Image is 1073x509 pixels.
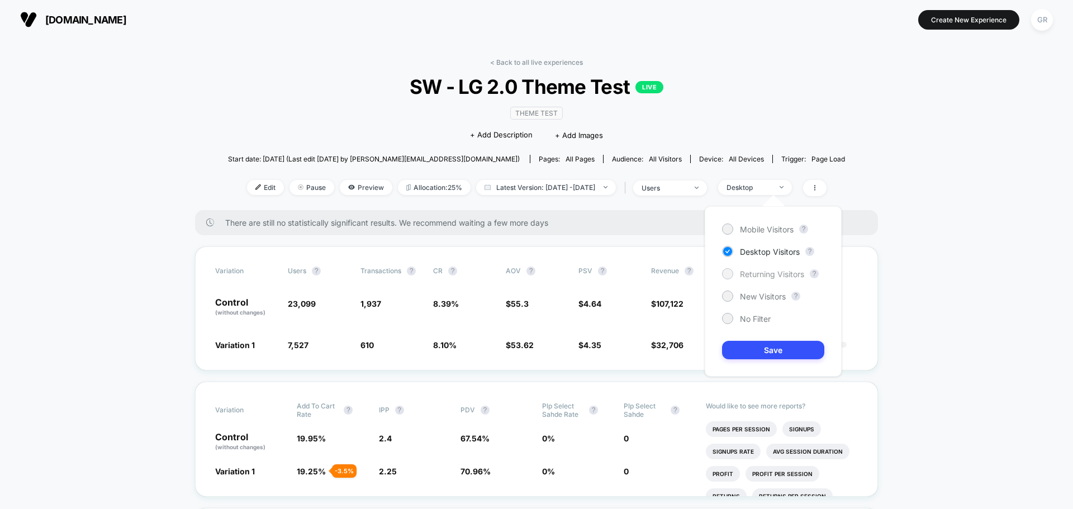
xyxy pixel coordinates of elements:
[511,340,534,350] span: 53.62
[481,406,490,415] button: ?
[297,402,338,418] span: Add To Cart Rate
[45,14,126,26] span: [DOMAIN_NAME]
[722,341,824,359] button: Save
[578,340,601,350] span: $
[340,180,392,195] span: Preview
[379,434,392,443] span: 2.4
[460,467,491,476] span: 70.96 %
[791,292,800,301] button: ?
[542,402,583,418] span: Plp Select Sahde Rate
[649,155,682,163] span: All Visitors
[624,467,629,476] span: 0
[566,155,595,163] span: all pages
[805,247,814,256] button: ?
[490,58,583,66] a: < Back to all live experiences
[740,314,771,324] span: No Filter
[460,406,475,414] span: PDV
[624,434,629,443] span: 0
[506,267,521,275] span: AOV
[433,267,443,275] span: CR
[740,225,794,234] span: Mobile Visitors
[706,488,747,504] li: Returns
[685,267,694,275] button: ?
[288,267,306,275] span: users
[288,299,316,308] span: 23,099
[470,130,533,141] span: + Add Description
[604,186,607,188] img: end
[215,467,255,476] span: Variation 1
[17,11,130,28] button: [DOMAIN_NAME]
[612,155,682,163] div: Audience:
[706,421,777,437] li: Pages Per Session
[312,267,321,275] button: ?
[406,184,411,191] img: rebalance
[811,155,845,163] span: Page Load
[289,180,334,195] span: Pause
[583,299,601,308] span: 4.64
[215,298,277,317] p: Control
[727,183,771,192] div: Desktop
[740,269,804,279] span: Returning Visitors
[215,402,277,418] span: Variation
[656,299,683,308] span: 107,122
[297,434,326,443] span: 19.95 %
[379,406,390,414] span: IPP
[671,406,680,415] button: ?
[539,155,595,163] div: Pages:
[215,309,265,316] span: (without changes)
[542,434,555,443] span: 0 %
[360,340,374,350] span: 610
[360,299,381,308] span: 1,937
[740,292,786,301] span: New Visitors
[255,184,261,190] img: edit
[598,267,607,275] button: ?
[589,406,598,415] button: ?
[379,467,397,476] span: 2.25
[407,267,416,275] button: ?
[656,340,683,350] span: 32,706
[259,75,814,98] span: SW - LG 2.0 Theme Test
[780,186,784,188] img: end
[506,299,529,308] span: $
[706,444,761,459] li: Signups Rate
[247,180,284,195] span: Edit
[1031,9,1053,31] div: GR
[448,267,457,275] button: ?
[781,155,845,163] div: Trigger:
[1028,8,1056,31] button: GR
[215,432,286,451] p: Control
[485,184,491,190] img: calendar
[228,155,520,163] span: Start date: [DATE] (Last edit [DATE] by [PERSON_NAME][EMAIL_ADDRESS][DOMAIN_NAME])
[752,488,833,504] li: Returns Per Session
[433,340,457,350] span: 8.10 %
[583,340,601,350] span: 4.35
[578,299,601,308] span: $
[526,267,535,275] button: ?
[690,155,772,163] span: Device:
[332,464,357,478] div: - 3.5 %
[695,187,699,189] img: end
[360,267,401,275] span: Transactions
[706,402,858,410] p: Would like to see more reports?
[746,466,819,482] li: Profit Per Session
[398,180,471,195] span: Allocation: 25%
[510,107,563,120] span: Theme Test
[506,340,534,350] span: $
[395,406,404,415] button: ?
[578,267,592,275] span: PSV
[635,81,663,93] p: LIVE
[20,11,37,28] img: Visually logo
[511,299,529,308] span: 55.3
[651,299,683,308] span: $
[651,267,679,275] span: Revenue
[918,10,1019,30] button: Create New Experience
[225,218,856,227] span: There are still no statistically significant results. We recommend waiting a few more days
[542,467,555,476] span: 0 %
[476,180,616,195] span: Latest Version: [DATE] - [DATE]
[621,180,633,196] span: |
[433,299,459,308] span: 8.39 %
[297,467,326,476] span: 19.25 %
[288,340,308,350] span: 7,527
[555,131,603,140] span: + Add Images
[215,340,255,350] span: Variation 1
